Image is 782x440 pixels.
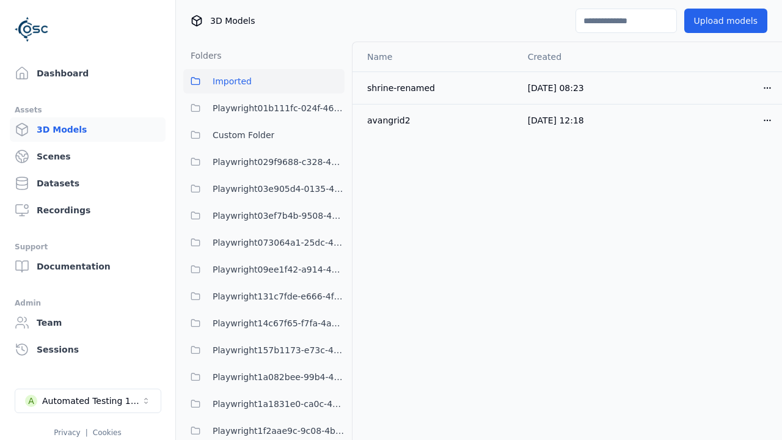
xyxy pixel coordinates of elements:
[183,338,345,362] button: Playwright157b1173-e73c-4808-a1ac-12e2e4cec217
[528,116,584,125] span: [DATE] 12:18
[183,50,222,62] h3: Folders
[213,128,274,142] span: Custom Folder
[213,397,345,411] span: Playwright1a1831e0-ca0c-4e14-bc08-f87064ef1ded
[10,61,166,86] a: Dashboard
[213,262,345,277] span: Playwright09ee1f42-a914-43b3-abf1-e7ca57cf5f96
[93,428,122,437] a: Cookies
[25,395,37,407] div: A
[353,42,518,71] th: Name
[367,82,508,94] div: shrine-renamed
[42,395,141,407] div: Automated Testing 1 - Playwright
[183,69,345,94] button: Imported
[54,428,80,437] a: Privacy
[684,9,767,33] button: Upload models
[10,171,166,196] a: Datasets
[183,96,345,120] button: Playwright01b111fc-024f-466d-9bae-c06bfb571c6d
[183,284,345,309] button: Playwright131c7fde-e666-4f3e-be7e-075966dc97bc
[10,337,166,362] a: Sessions
[213,155,345,169] span: Playwright029f9688-c328-482d-9c42-3b0c529f8514
[15,389,161,413] button: Select a workspace
[183,123,345,147] button: Custom Folder
[213,74,252,89] span: Imported
[15,12,49,46] img: Logo
[10,254,166,279] a: Documentation
[183,230,345,255] button: Playwright073064a1-25dc-42be-bd5d-9b023c0ea8dd
[213,289,345,304] span: Playwright131c7fde-e666-4f3e-be7e-075966dc97bc
[10,198,166,222] a: Recordings
[183,311,345,335] button: Playwright14c67f65-f7fa-4a69-9dce-fa9a259dcaa1
[86,428,88,437] span: |
[213,235,345,250] span: Playwright073064a1-25dc-42be-bd5d-9b023c0ea8dd
[183,177,345,201] button: Playwright03e905d4-0135-4922-94e2-0c56aa41bf04
[183,150,345,174] button: Playwright029f9688-c328-482d-9c42-3b0c529f8514
[367,114,508,127] div: avangrid2
[10,310,166,335] a: Team
[15,103,161,117] div: Assets
[183,392,345,416] button: Playwright1a1831e0-ca0c-4e14-bc08-f87064ef1ded
[183,365,345,389] button: Playwright1a082bee-99b4-4375-8133-1395ef4c0af5
[15,240,161,254] div: Support
[213,343,345,358] span: Playwright157b1173-e73c-4808-a1ac-12e2e4cec217
[183,204,345,228] button: Playwright03ef7b4b-9508-47f0-8afd-5e0ec78663fc
[213,370,345,384] span: Playwright1a082bee-99b4-4375-8133-1395ef4c0af5
[213,208,345,223] span: Playwright03ef7b4b-9508-47f0-8afd-5e0ec78663fc
[15,296,161,310] div: Admin
[213,424,345,438] span: Playwright1f2aae9c-9c08-4bb6-a2d5-dc0ac64e971c
[10,117,166,142] a: 3D Models
[528,83,584,93] span: [DATE] 08:23
[518,42,650,71] th: Created
[213,316,345,331] span: Playwright14c67f65-f7fa-4a69-9dce-fa9a259dcaa1
[183,257,345,282] button: Playwright09ee1f42-a914-43b3-abf1-e7ca57cf5f96
[213,182,345,196] span: Playwright03e905d4-0135-4922-94e2-0c56aa41bf04
[210,15,255,27] span: 3D Models
[213,101,345,116] span: Playwright01b111fc-024f-466d-9bae-c06bfb571c6d
[10,144,166,169] a: Scenes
